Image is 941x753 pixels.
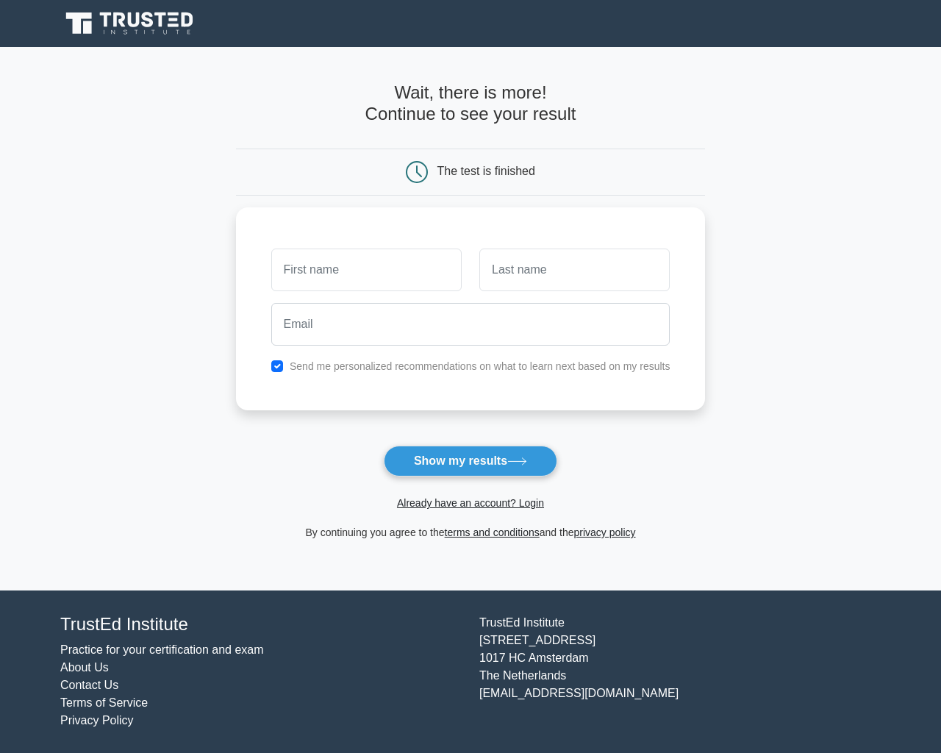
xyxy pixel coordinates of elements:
input: First name [271,249,462,291]
a: Contact Us [60,679,118,691]
a: Already have an account? Login [397,497,544,509]
div: TrustEd Institute [STREET_ADDRESS] 1017 HC Amsterdam The Netherlands [EMAIL_ADDRESS][DOMAIN_NAME] [470,614,890,729]
a: Terms of Service [60,696,148,709]
h4: TrustEd Institute [60,614,462,635]
button: Show my results [384,446,557,477]
a: privacy policy [574,527,636,538]
a: Practice for your certification and exam [60,643,264,656]
a: About Us [60,661,109,674]
input: Email [271,303,670,346]
a: Privacy Policy [60,714,134,727]
div: By continuing you agree to the and the [227,524,715,541]
input: Last name [479,249,670,291]
div: The test is finished [437,165,535,177]
label: Send me personalized recommendations on what to learn next based on my results [290,360,670,372]
a: terms and conditions [445,527,540,538]
h4: Wait, there is more! Continue to see your result [236,82,706,125]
